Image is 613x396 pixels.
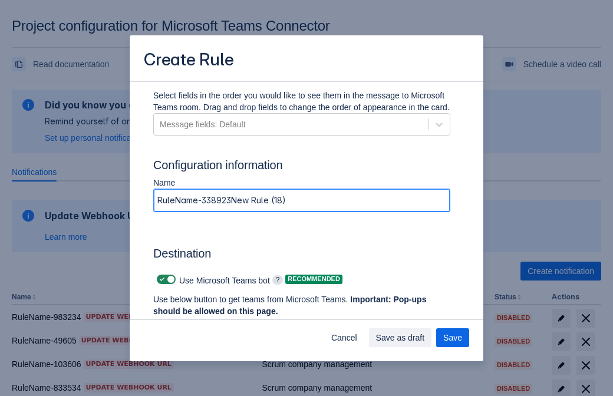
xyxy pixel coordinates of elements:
p: Select fields in the order you would like to see them in the message to Microsoft Teams room. Dra... [153,90,450,113]
button: Cancel [324,328,364,347]
div: Message fields: Default [160,118,246,130]
span: Save as draft [376,328,425,347]
p: Name [153,177,450,189]
p: Use below button to get teams from Microsoft Teams. [153,293,431,317]
input: Please enter the name of the rule here [154,190,450,211]
h3: Create Rule [144,49,234,72]
span: Save [443,328,462,347]
button: Save as draft [369,328,432,347]
h3: Configuration information [153,158,460,177]
div: Use Microsoft Teams bot [153,271,270,288]
h3: Destination [153,246,450,265]
span: ? [272,275,284,285]
span: Recommended [285,276,342,282]
button: Save [436,328,469,347]
span: Cancel [331,328,357,347]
